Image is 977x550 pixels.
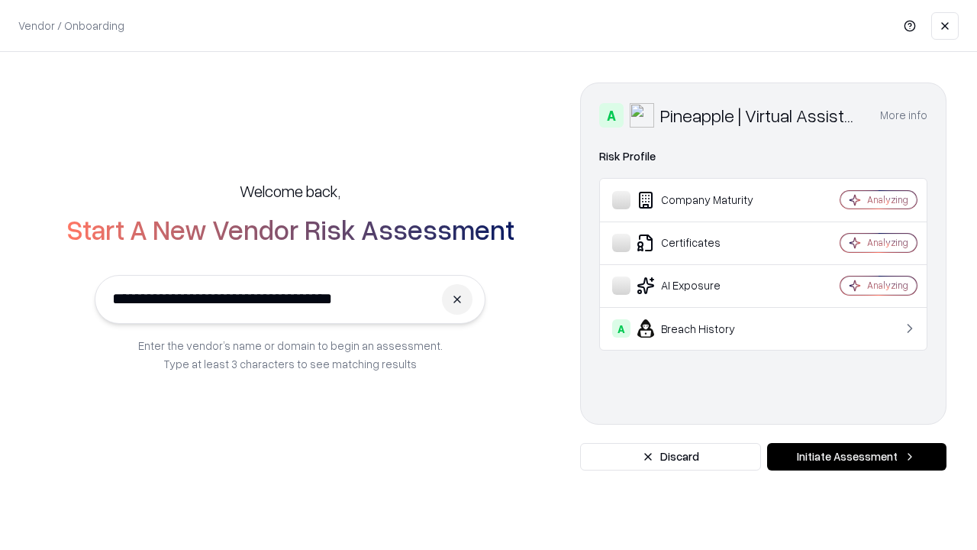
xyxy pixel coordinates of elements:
img: Pineapple | Virtual Assistant Agency [630,103,654,128]
h2: Start A New Vendor Risk Assessment [66,214,514,244]
p: Enter the vendor’s name or domain to begin an assessment. Type at least 3 characters to see match... [138,336,443,373]
div: Analyzing [867,279,908,292]
button: More info [880,102,927,129]
div: Company Maturity [612,191,795,209]
button: Discard [580,443,761,471]
h5: Welcome back, [240,180,340,202]
button: Initiate Assessment [767,443,946,471]
div: Analyzing [867,193,908,206]
div: Pineapple | Virtual Assistant Agency [660,103,862,128]
p: Vendor / Onboarding [18,18,124,34]
div: A [599,103,624,128]
div: Risk Profile [599,147,927,166]
div: Analyzing [867,236,908,249]
div: Certificates [612,234,795,252]
div: Breach History [612,319,795,338]
div: AI Exposure [612,277,795,295]
div: A [612,319,630,338]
